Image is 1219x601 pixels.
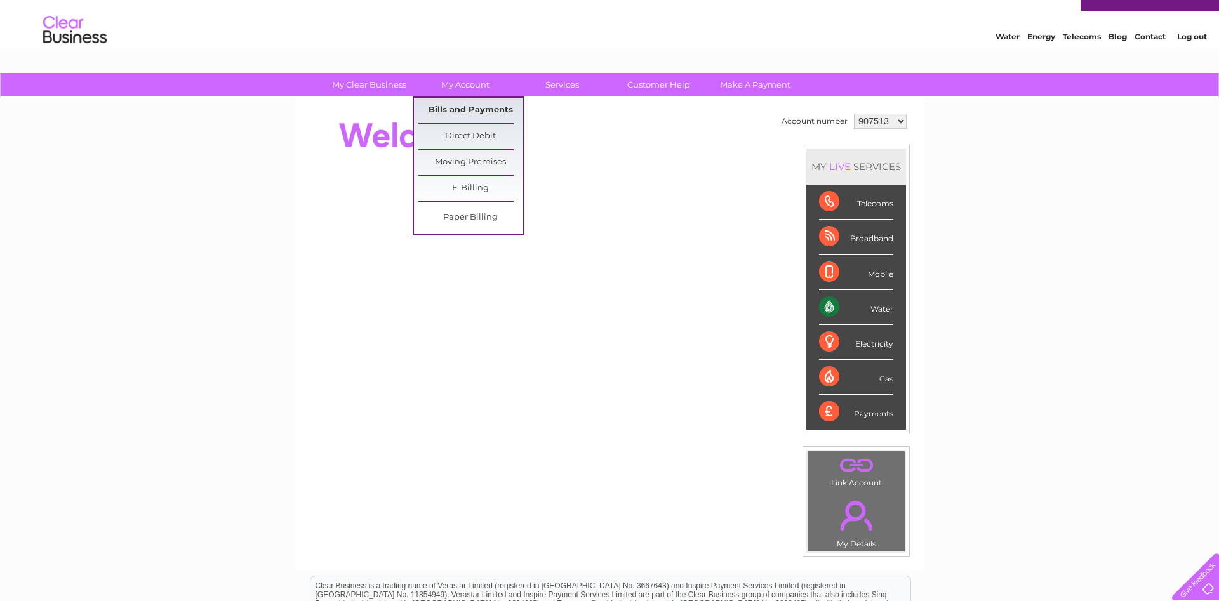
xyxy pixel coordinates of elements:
[1109,54,1127,63] a: Blog
[606,73,711,96] a: Customer Help
[1063,54,1101,63] a: Telecoms
[819,360,893,395] div: Gas
[827,161,853,173] div: LIVE
[980,6,1067,22] a: 0333 014 3131
[413,73,518,96] a: My Account
[996,54,1020,63] a: Water
[811,493,902,538] a: .
[819,220,893,254] div: Broadband
[806,149,906,185] div: MY SERVICES
[418,124,523,149] a: Direct Debit
[703,73,808,96] a: Make A Payment
[1027,54,1055,63] a: Energy
[43,33,107,72] img: logo.png
[778,110,851,132] td: Account number
[819,185,893,220] div: Telecoms
[418,176,523,201] a: E-Billing
[819,290,893,325] div: Water
[510,73,615,96] a: Services
[819,255,893,290] div: Mobile
[819,325,893,360] div: Electricity
[807,451,905,491] td: Link Account
[310,7,910,62] div: Clear Business is a trading name of Verastar Limited (registered in [GEOGRAPHIC_DATA] No. 3667643...
[418,98,523,123] a: Bills and Payments
[819,395,893,429] div: Payments
[1177,54,1207,63] a: Log out
[317,73,422,96] a: My Clear Business
[1135,54,1166,63] a: Contact
[418,205,523,230] a: Paper Billing
[807,490,905,552] td: My Details
[418,150,523,175] a: Moving Premises
[811,454,902,477] a: .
